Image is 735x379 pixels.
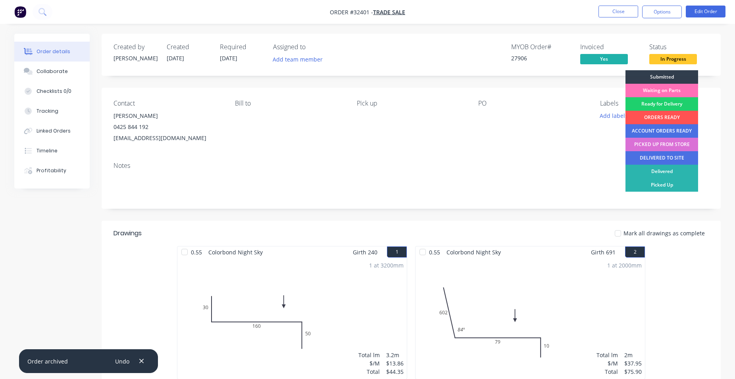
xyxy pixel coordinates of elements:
[114,54,157,62] div: [PERSON_NAME]
[598,6,638,17] button: Close
[625,178,698,192] div: Picked Up
[625,111,698,124] div: ORDERS READY
[624,351,642,359] div: 2m
[114,100,222,107] div: Contact
[625,151,698,165] div: DELIVERED TO SITE
[357,100,466,107] div: Pick up
[426,246,443,258] span: 0.55
[358,359,380,367] div: $/M
[188,246,205,258] span: 0.55
[167,43,210,51] div: Created
[625,97,698,111] div: Ready for Delivery
[625,138,698,151] div: PICKED UP FROM STORE
[591,246,616,258] span: Girth 691
[596,367,618,376] div: Total
[37,108,58,115] div: Tracking
[358,351,380,359] div: Total lm
[353,246,377,258] span: Girth 240
[625,246,645,258] button: 2
[649,54,697,64] span: In Progress
[220,43,264,51] div: Required
[14,81,90,101] button: Checklists 0/0
[386,359,404,367] div: $13.86
[386,367,404,376] div: $44.35
[600,100,709,107] div: Labels
[14,6,26,18] img: Factory
[649,43,709,51] div: Status
[358,367,380,376] div: Total
[596,351,618,359] div: Total lm
[649,54,697,66] button: In Progress
[37,147,58,154] div: Timeline
[27,357,68,366] div: Order archived
[478,100,587,107] div: PO
[167,54,184,62] span: [DATE]
[625,84,698,97] div: Waiting on Parts
[37,68,68,75] div: Collaborate
[235,100,344,107] div: Bill to
[686,6,725,17] button: Edit Order
[14,121,90,141] button: Linked Orders
[114,43,157,51] div: Created by
[624,367,642,376] div: $75.90
[580,43,640,51] div: Invoiced
[373,8,405,16] a: TRADE SALE
[580,54,628,64] span: Yes
[369,261,404,269] div: 1 at 3200mm
[511,43,571,51] div: MYOB Order #
[624,359,642,367] div: $37.95
[177,258,407,379] div: 030160501 at 3200mmTotal lm$/MTotal3.2m$13.86$44.35
[511,54,571,62] div: 27906
[443,246,504,258] span: Colorbond Night Sky
[625,165,698,178] div: Delivered
[14,42,90,62] button: Order details
[387,246,407,258] button: 1
[114,110,222,144] div: [PERSON_NAME]0425 844 192[EMAIL_ADDRESS][DOMAIN_NAME]
[386,351,404,359] div: 3.2m
[14,161,90,181] button: Profitability
[37,48,70,55] div: Order details
[37,127,71,135] div: Linked Orders
[625,70,698,84] div: Submitted
[114,162,709,169] div: Notes
[114,110,222,121] div: [PERSON_NAME]
[114,121,222,133] div: 0425 844 192
[596,359,618,367] div: $/M
[114,133,222,144] div: [EMAIL_ADDRESS][DOMAIN_NAME]
[595,110,632,121] button: Add labels
[114,229,142,238] div: Drawings
[330,8,373,16] span: Order #32401 -
[37,167,66,174] div: Profitability
[269,54,327,65] button: Add team member
[205,246,266,258] span: Colorbond Night Sky
[273,54,327,65] button: Add team member
[273,43,352,51] div: Assigned to
[14,101,90,121] button: Tracking
[37,88,71,95] div: Checklists 0/0
[625,124,698,138] div: ACCOUNT ORDERS READY
[14,62,90,81] button: Collaborate
[14,141,90,161] button: Timeline
[416,258,645,379] div: 0602791084º1 at 2000mmTotal lm$/MTotal2m$37.95$75.90
[607,261,642,269] div: 1 at 2000mm
[220,54,237,62] span: [DATE]
[642,6,682,18] button: Options
[111,356,133,366] button: Undo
